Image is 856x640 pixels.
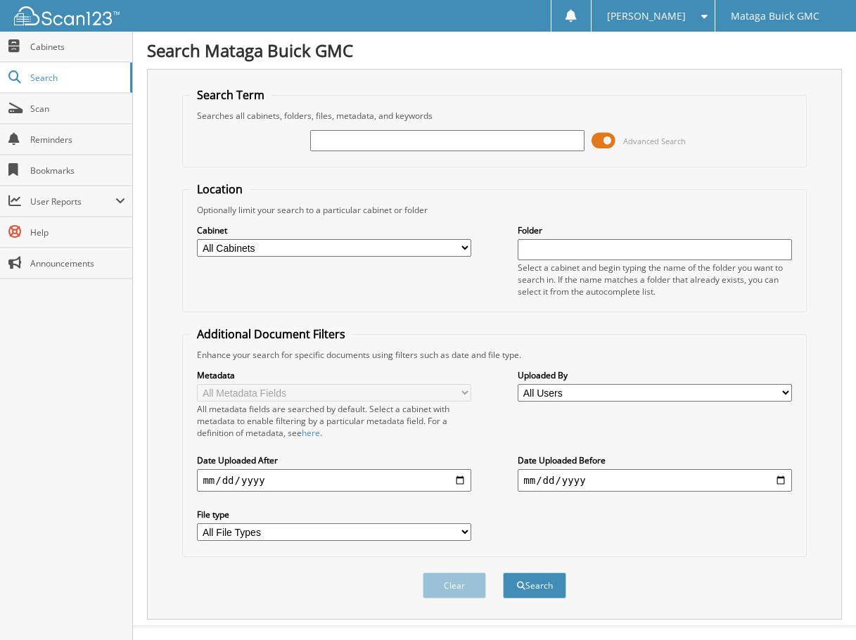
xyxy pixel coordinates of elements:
button: Clear [423,572,486,599]
input: end [518,469,791,492]
span: [PERSON_NAME] [607,12,686,20]
span: Search [30,72,123,84]
span: User Reports [30,196,115,207]
div: Enhance your search for specific documents using filters such as date and file type. [190,349,798,361]
div: Searches all cabinets, folders, files, metadata, and keywords [190,110,798,122]
label: File type [197,508,471,520]
span: Advanced Search [623,136,686,146]
legend: Search Term [190,87,272,103]
span: Scan [30,103,125,115]
h1: Search Mataga Buick GMC [147,39,842,62]
span: Cabinets [30,41,125,53]
button: Search [503,572,566,599]
label: Date Uploaded After [197,454,471,466]
a: here [302,427,320,439]
label: Metadata [197,369,471,381]
span: Announcements [30,257,125,269]
legend: Location [190,181,250,197]
span: Help [30,226,125,238]
span: Mataga Buick GMC [731,12,819,20]
div: All metadata fields are searched by default. Select a cabinet with metadata to enable filtering b... [197,403,471,439]
div: Optionally limit your search to a particular cabinet or folder [190,204,798,216]
label: Date Uploaded Before [518,454,791,466]
iframe: Chat Widget [786,572,856,640]
span: Bookmarks [30,165,125,177]
legend: Additional Document Filters [190,326,352,342]
label: Cabinet [197,224,471,236]
span: Reminders [30,134,125,146]
div: Select a cabinet and begin typing the name of the folder you want to search in. If the name match... [518,262,791,297]
input: start [197,469,471,492]
img: scan123-logo-white.svg [14,6,120,25]
label: Folder [518,224,791,236]
label: Uploaded By [518,369,791,381]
